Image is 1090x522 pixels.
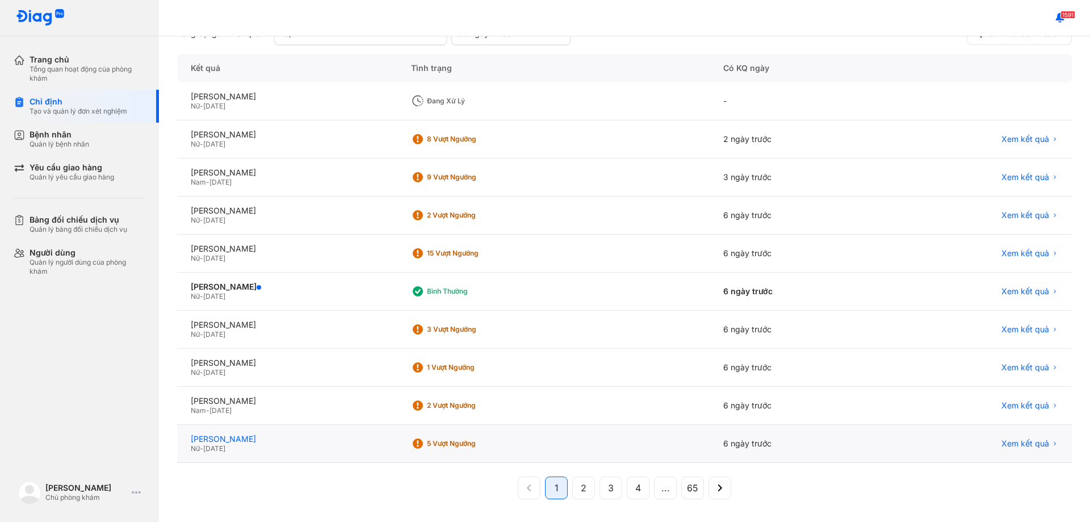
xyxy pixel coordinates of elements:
div: Tình trạng [397,54,710,82]
div: Có KQ ngày [710,54,882,82]
img: logo [16,9,65,27]
div: Tổng quan hoạt động của phòng khám [30,65,145,83]
span: Xem kết quả [1001,248,1049,258]
span: Nữ [191,292,200,300]
div: Người dùng [30,248,145,258]
span: 1591 [1060,11,1075,19]
img: logo [18,481,41,504]
div: 3 Vượt ngưỡng [427,325,518,334]
div: [PERSON_NAME] [191,396,384,406]
span: 65 [687,481,698,495]
span: [DATE] [203,292,225,300]
span: [DATE] [203,444,225,453]
div: 15 Vượt ngưỡng [427,249,518,258]
span: - [200,254,203,262]
span: Xem kết quả [1001,362,1049,373]
div: Quản lý bảng đối chiếu dịch vụ [30,225,127,234]
span: Nam [191,178,206,186]
span: Xem kết quả [1001,400,1049,411]
span: Xem kết quả [1001,286,1049,297]
div: Bảng đối chiếu dịch vụ [30,215,127,225]
div: [PERSON_NAME] [191,320,384,330]
span: [DATE] [203,216,225,224]
div: [PERSON_NAME] [191,168,384,178]
span: Nữ [191,254,200,262]
span: Xem kết quả [1001,439,1049,449]
button: 2 [572,477,595,499]
div: Kết quả [177,54,397,82]
button: 1 [545,477,568,499]
div: Chủ phòng khám [45,493,127,502]
span: Nữ [191,102,200,110]
div: Bình thường [427,287,518,296]
button: 65 [681,477,704,499]
div: 6 ngày trước [710,425,882,463]
div: 5 Vượt ngưỡng [427,439,518,448]
span: Nữ [191,444,200,453]
div: [PERSON_NAME] [191,282,384,292]
span: [DATE] [203,102,225,110]
div: 2 Vượt ngưỡng [427,211,518,220]
div: 6 ngày trước [710,311,882,349]
div: Quản lý bệnh nhân [30,140,89,149]
div: 2 ngày trước [710,120,882,158]
span: - [200,216,203,224]
div: Yêu cầu giao hàng [30,162,114,173]
div: [PERSON_NAME] [45,483,127,493]
span: [DATE] [209,406,232,415]
span: - [200,292,203,300]
span: Xem kết quả [1001,134,1049,144]
span: - [200,368,203,377]
span: [DATE] [203,368,225,377]
span: Nữ [191,330,200,339]
div: 6 ngày trước [710,197,882,235]
span: - [206,178,209,186]
div: 3 ngày trước [710,158,882,197]
span: Xem kết quả [1001,210,1049,220]
div: Quản lý yêu cầu giao hàng [30,173,114,182]
span: Nữ [191,368,200,377]
div: Đang xử lý [427,97,518,106]
span: Nam [191,406,206,415]
span: 1 [555,481,559,495]
span: 3 [608,481,614,495]
button: ... [654,477,677,499]
div: Tạo và quản lý đơn xét nghiệm [30,107,127,116]
span: - [200,102,203,110]
span: Xem kết quả [1001,324,1049,335]
div: 6 ngày trước [710,349,882,387]
span: - [200,444,203,453]
span: Nữ [191,140,200,148]
span: ... [661,481,670,495]
span: [DATE] [209,178,232,186]
div: 6 ngày trước [710,273,882,311]
span: [DATE] [203,330,225,339]
div: 2 Vượt ngưỡng [427,401,518,410]
div: Bệnh nhân [30,130,89,140]
button: 3 [599,477,622,499]
div: [PERSON_NAME] [191,206,384,216]
span: 2 [581,481,586,495]
div: [PERSON_NAME] [191,130,384,140]
span: [DATE] [203,140,225,148]
span: - [200,140,203,148]
span: Nữ [191,216,200,224]
div: [PERSON_NAME] [191,358,384,368]
div: [PERSON_NAME] [191,91,384,102]
div: - [710,82,882,120]
div: Trang chủ [30,55,145,65]
div: Quản lý người dùng của phòng khám [30,258,145,276]
div: 9 Vượt ngưỡng [427,173,518,182]
span: - [206,406,209,415]
span: Xem kết quả [1001,172,1049,182]
span: - [200,330,203,339]
div: 6 ngày trước [710,387,882,425]
button: 4 [627,477,649,499]
div: [PERSON_NAME] [191,434,384,444]
div: 8 Vượt ngưỡng [427,135,518,144]
span: 4 [635,481,641,495]
div: 6 ngày trước [710,235,882,273]
div: Chỉ định [30,97,127,107]
div: 1 Vượt ngưỡng [427,363,518,372]
span: [DATE] [203,254,225,262]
